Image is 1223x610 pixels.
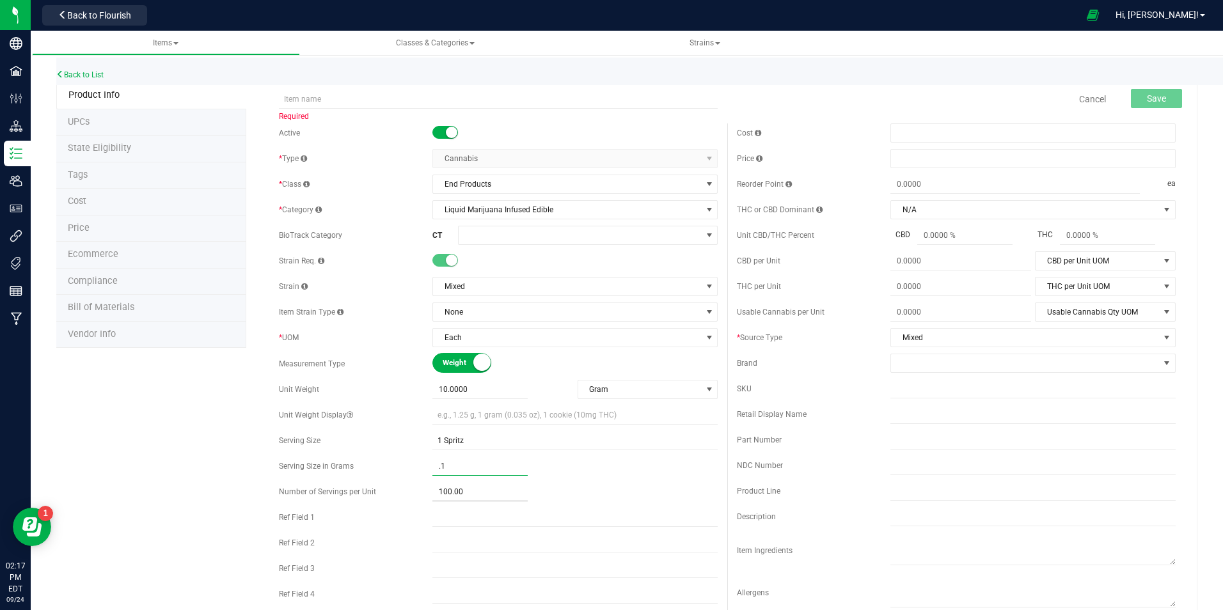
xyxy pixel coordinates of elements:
[347,411,353,419] i: Custom display text for unit weight (e.g., '1.25 g', '1 gram (0.035 oz)', '1 cookie (10mg THC)')
[737,205,823,214] span: THC or CBD Dominant
[737,384,752,393] span: SKU
[737,282,781,291] span: THC per Unit
[279,256,324,265] span: Strain Req.
[10,37,22,50] inline-svg: Company
[737,546,793,555] span: Item Ingredients
[279,411,353,419] span: Unit Weight Display
[68,143,131,153] span: Tag
[279,436,320,445] span: Serving Size
[1167,175,1176,194] span: ea
[279,90,718,109] input: Item name
[68,90,120,100] span: Product Info
[443,354,500,372] span: Weight
[396,38,475,47] span: Classes & Categories
[38,506,53,521] iframe: Resource center unread badge
[1036,252,1158,270] span: CBD per Unit UOM
[10,175,22,187] inline-svg: Users
[68,196,86,207] span: Cost
[1159,329,1175,347] span: select
[1116,10,1199,20] span: Hi, [PERSON_NAME]!
[737,435,782,444] span: Part Number
[279,231,342,240] span: BioTrack Category
[6,595,25,604] p: 09/24
[10,92,22,105] inline-svg: Configuration
[68,116,90,127] span: Tag
[432,457,528,475] input: 0
[68,169,88,180] span: Tag
[279,129,300,137] span: Active
[891,201,1159,219] span: N/A
[1159,278,1175,295] span: select
[10,120,22,132] inline-svg: Distribution
[890,278,1030,295] input: 0.0000
[701,380,717,398] span: select
[10,147,22,160] inline-svg: Inventory
[737,359,757,368] span: Brand
[701,329,717,347] span: select
[578,380,701,398] span: Gram
[1036,303,1158,321] span: Usable Cannabis Qty UOM
[737,256,780,265] span: CBD per Unit
[279,564,315,573] span: Ref Field 3
[890,229,915,240] span: CBD
[737,333,782,342] span: Source Type
[1036,278,1158,295] span: THC per Unit UOM
[1079,93,1106,106] a: Cancel
[1159,252,1175,270] span: select
[1078,3,1107,27] span: Open Ecommerce Menu
[13,508,51,546] iframe: Resource center
[890,175,1140,193] input: 0.0000
[68,223,90,233] span: Price
[737,231,814,240] span: Unit CBD/THC Percent
[432,483,528,501] input: 100.00
[737,308,825,317] span: Usable Cannabis per Unit
[279,112,309,121] span: Required
[737,154,762,163] span: Price
[1032,229,1058,240] span: THC
[1131,89,1182,108] button: Save
[1147,93,1166,104] span: Save
[68,329,116,340] span: Vendor Info
[279,538,315,547] span: Ref Field 2
[68,249,118,260] span: Ecommerce
[6,560,25,595] p: 02:17 PM EDT
[279,180,310,189] span: Class
[279,513,315,522] span: Ref Field 1
[279,385,319,394] span: Unit Weight
[432,405,718,425] input: e.g., 1.25 g, 1 gram (0.035 oz), 1 cookie (10mg THC)
[1060,226,1155,244] input: 0.0000 %
[737,180,792,189] span: Reorder Point
[279,487,376,496] span: Number of Servings per Unit
[433,303,701,321] span: None
[1159,303,1175,321] span: select
[433,278,701,295] span: Mixed
[10,65,22,77] inline-svg: Facilities
[279,333,299,342] span: UOM
[690,38,720,47] span: Strains
[432,230,458,241] div: CT
[737,129,761,137] span: Cost
[737,512,776,521] span: Description
[10,230,22,242] inline-svg: Integrations
[701,201,717,219] span: select
[1159,201,1175,219] span: select
[279,154,307,163] span: Type
[10,257,22,270] inline-svg: Tags
[56,70,104,79] a: Back to List
[10,312,22,325] inline-svg: Manufacturing
[433,201,701,219] span: Liquid Marijuana Infused Edible
[432,380,528,398] input: 10.0000
[10,202,22,215] inline-svg: User Roles
[10,285,22,297] inline-svg: Reports
[737,410,807,419] span: Retail Display Name
[279,590,315,598] span: Ref Field 4
[68,302,134,313] span: Bill of Materials
[701,175,717,193] span: select
[890,303,1030,321] input: 0.0000
[67,10,131,20] span: Back to Flourish
[737,487,780,496] span: Product Line
[279,359,345,368] span: Measurement Type
[433,175,701,193] span: End Products
[279,308,343,317] span: Item Strain Type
